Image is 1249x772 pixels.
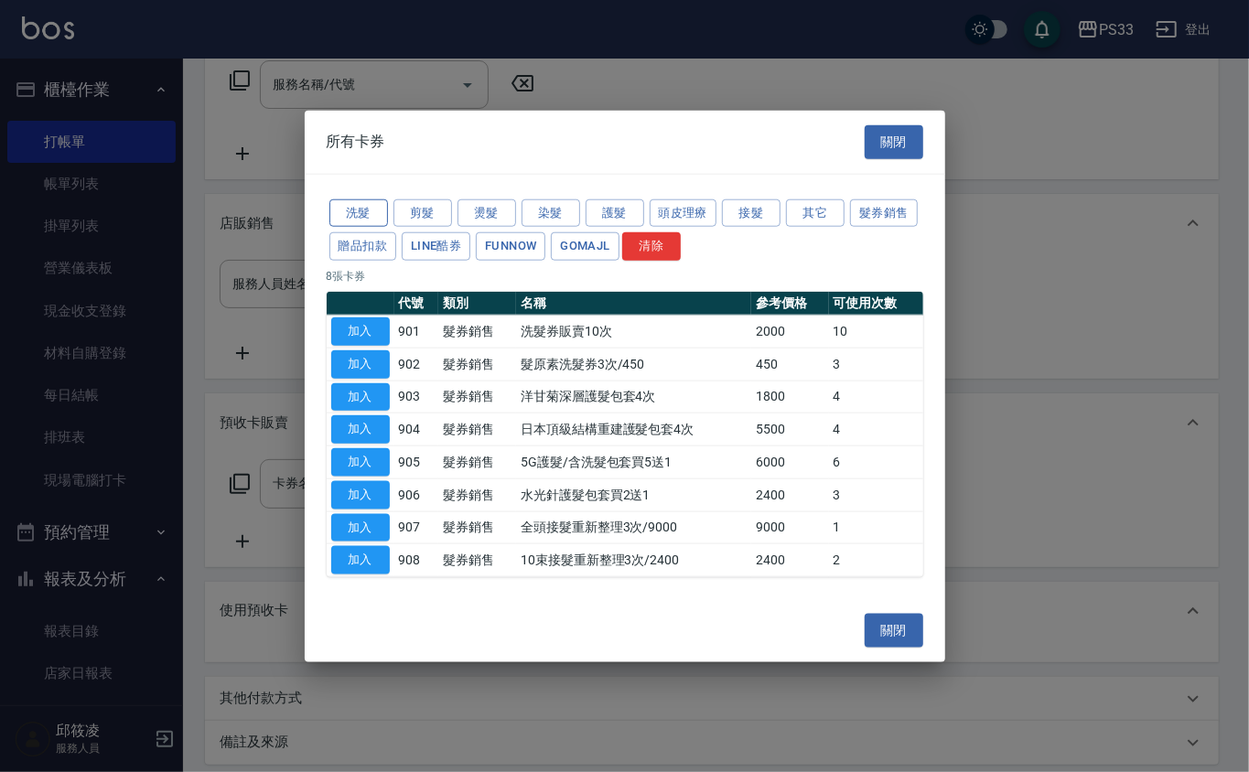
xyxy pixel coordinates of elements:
[394,478,439,511] td: 906
[751,445,829,478] td: 6000
[850,198,918,227] button: 髮券銷售
[331,382,390,411] button: 加入
[829,413,923,446] td: 4
[394,445,439,478] td: 905
[865,125,923,159] button: 關閉
[329,232,397,261] button: 贈品扣款
[516,292,751,316] th: 名稱
[394,544,439,577] td: 908
[394,511,439,544] td: 907
[751,315,829,348] td: 2000
[829,381,923,413] td: 4
[829,315,923,348] td: 10
[829,511,923,544] td: 1
[751,348,829,381] td: 450
[829,292,923,316] th: 可使用次數
[331,481,390,509] button: 加入
[438,348,516,381] td: 髮券銷售
[516,511,751,544] td: 全頭接髮重新整理3次/9000
[438,445,516,478] td: 髮券銷售
[438,381,516,413] td: 髮券銷售
[402,232,470,261] button: LINE酷券
[829,478,923,511] td: 3
[551,232,619,261] button: GOMAJL
[438,478,516,511] td: 髮券銷售
[331,415,390,444] button: 加入
[516,544,751,577] td: 10束接髮重新整理3次/2400
[331,350,390,379] button: 加入
[327,268,923,284] p: 8 張卡券
[516,348,751,381] td: 髮原素洗髮券3次/450
[586,198,644,227] button: 護髮
[438,511,516,544] td: 髮券銷售
[394,348,439,381] td: 902
[751,292,829,316] th: 參考價格
[516,381,751,413] td: 洋甘菊深層護髮包套4次
[516,413,751,446] td: 日本頂級結構重建護髮包套4次
[622,232,681,261] button: 清除
[751,413,829,446] td: 5500
[394,315,439,348] td: 901
[829,445,923,478] td: 6
[722,198,781,227] button: 接髮
[331,513,390,541] button: 加入
[516,315,751,348] td: 洗髮券販賣10次
[331,546,390,574] button: 加入
[458,198,516,227] button: 燙髮
[751,544,829,577] td: 2400
[331,317,390,346] button: 加入
[438,413,516,446] td: 髮券銷售
[516,478,751,511] td: 水光針護髮包套買2送1
[394,413,439,446] td: 904
[786,198,845,227] button: 其它
[438,544,516,577] td: 髮券銷售
[394,292,439,316] th: 代號
[331,448,390,477] button: 加入
[327,133,385,151] span: 所有卡券
[438,315,516,348] td: 髮券銷售
[865,614,923,648] button: 關閉
[650,198,717,227] button: 頭皮理療
[829,348,923,381] td: 3
[393,198,452,227] button: 剪髮
[751,511,829,544] td: 9000
[829,544,923,577] td: 2
[438,292,516,316] th: 類別
[751,478,829,511] td: 2400
[522,198,580,227] button: 染髮
[329,198,388,227] button: 洗髮
[751,381,829,413] td: 1800
[476,232,545,261] button: FUNNOW
[516,445,751,478] td: 5G護髮/含洗髮包套買5送1
[394,381,439,413] td: 903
